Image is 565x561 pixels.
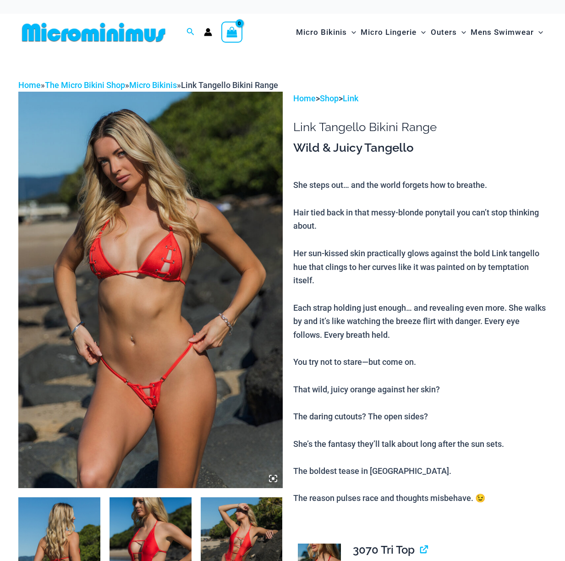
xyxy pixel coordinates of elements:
[534,21,543,44] span: Menu Toggle
[361,21,417,44] span: Micro Lingerie
[18,80,278,90] span: » » »
[428,18,468,46] a: OutersMenu ToggleMenu Toggle
[221,22,242,43] a: View Shopping Cart, empty
[187,27,195,38] a: Search icon link
[181,80,278,90] span: Link Tangello Bikini Range
[18,80,41,90] a: Home
[293,140,547,156] h3: Wild & Juicy Tangello
[417,21,426,44] span: Menu Toggle
[18,92,283,488] img: Link Tangello 3070 Tri Top 4580 Micro
[45,80,125,90] a: The Micro Bikini Shop
[468,18,545,46] a: Mens SwimwearMenu ToggleMenu Toggle
[457,21,466,44] span: Menu Toggle
[18,22,169,43] img: MM SHOP LOGO FLAT
[471,21,534,44] span: Mens Swimwear
[293,178,547,505] p: She steps out… and the world forgets how to breathe. Hair tied back in that messy-blonde ponytail...
[293,92,547,105] p: > >
[292,17,547,48] nav: Site Navigation
[353,543,415,556] span: 3070 Tri Top
[343,93,358,103] a: Link
[320,93,339,103] a: Shop
[431,21,457,44] span: Outers
[294,18,358,46] a: Micro BikinisMenu ToggleMenu Toggle
[204,28,212,36] a: Account icon link
[347,21,356,44] span: Menu Toggle
[293,93,316,103] a: Home
[129,80,177,90] a: Micro Bikinis
[293,120,547,134] h1: Link Tangello Bikini Range
[358,18,428,46] a: Micro LingerieMenu ToggleMenu Toggle
[296,21,347,44] span: Micro Bikinis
